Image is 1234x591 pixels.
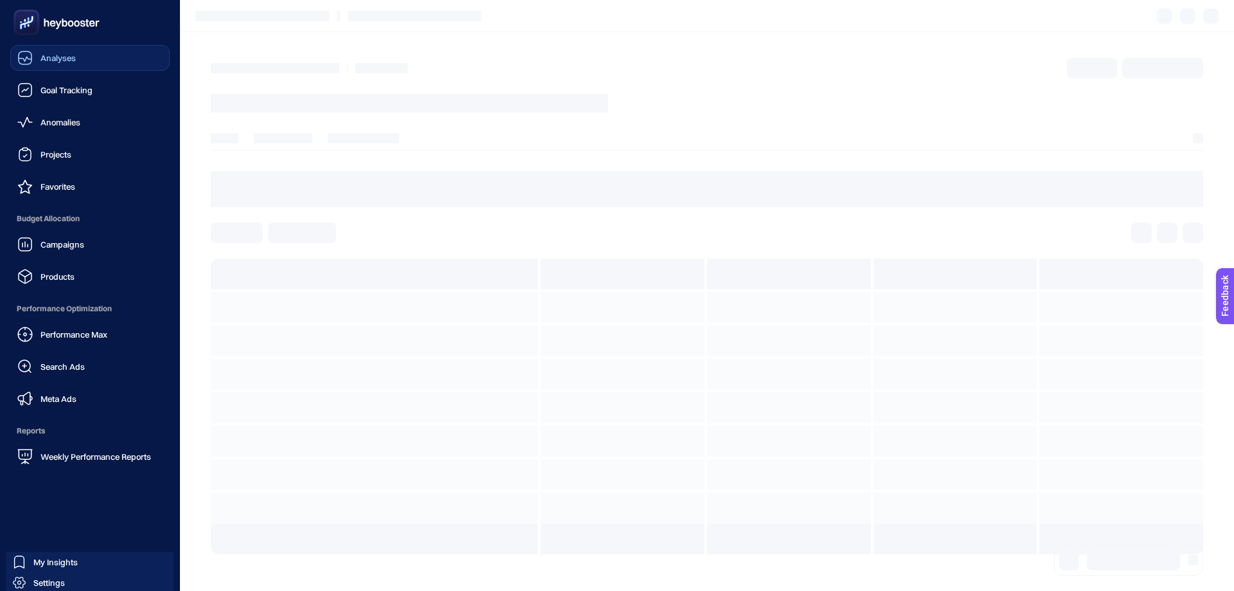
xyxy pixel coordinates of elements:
[10,264,170,289] a: Products
[40,149,71,159] span: Projects
[33,557,78,567] span: My Insights
[10,418,170,444] span: Reports
[10,444,170,469] a: Weekly Performance Reports
[10,322,170,347] a: Performance Max
[40,53,76,63] span: Analyses
[40,451,151,462] span: Weekly Performance Reports
[40,239,84,250] span: Campaigns
[10,174,170,199] a: Favorites
[10,206,170,232] span: Budget Allocation
[10,45,170,71] a: Analyses
[10,354,170,379] a: Search Ads
[10,296,170,322] span: Performance Optimization
[10,141,170,167] a: Projects
[10,77,170,103] a: Goal Tracking
[10,232,170,257] a: Campaigns
[33,577,65,588] span: Settings
[10,109,170,135] a: Anomalies
[40,85,93,95] span: Goal Tracking
[8,4,49,14] span: Feedback
[6,552,174,572] a: My Insights
[40,394,76,404] span: Meta Ads
[40,271,75,282] span: Products
[40,117,80,127] span: Anomalies
[10,386,170,412] a: Meta Ads
[40,361,85,372] span: Search Ads
[40,329,107,340] span: Performance Max
[40,181,75,192] span: Favorites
